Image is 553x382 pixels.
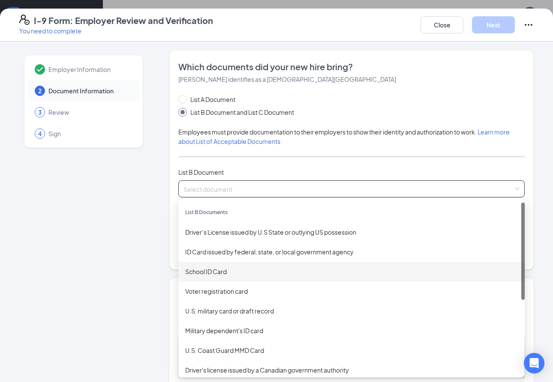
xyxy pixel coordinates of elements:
[185,209,228,215] span: List B Documents
[38,108,42,116] span: 3
[523,20,534,30] svg: Ellipses
[178,61,525,73] span: Which documents did your new hire bring?
[421,16,463,33] button: Close
[185,227,518,237] div: Driver’s License issued by U.S State or outlying US possession
[472,16,515,33] button: Next
[178,128,510,145] span: Employees must provide documentation to their employers to show their identity and authorization ...
[38,87,42,95] span: 2
[187,107,298,117] span: List B Document and List C Document
[185,365,518,375] div: Driver's license issued by a Canadian government authority
[185,306,518,316] div: U.S. military card or draft record
[48,87,131,95] span: Document Information
[185,286,518,296] div: Voter registration card
[48,108,131,116] span: Review
[187,95,239,104] span: List A Document
[178,168,224,176] span: List B Document
[185,326,518,335] div: Military dependent's ID card
[19,15,30,25] svg: FormI9EVerifyIcon
[38,129,42,138] span: 4
[35,64,45,75] svg: Checkmark
[48,65,131,74] span: Employer Information
[19,27,213,35] p: You need to complete
[48,129,131,138] span: Sign
[178,287,271,298] span: Additional information
[34,15,213,27] h4: I-9 Form: Employer Review and Verification
[185,247,518,257] div: ID Card issued by federal, state, or local government agency
[185,267,518,276] div: School ID Card
[178,310,511,327] span: Provide all notes relating employment authorization stamps or receipts, extensions, additional do...
[185,346,518,355] div: U.S. Coast Guard MMD Card
[178,75,396,83] span: [PERSON_NAME] identifies as a [DEMOGRAPHIC_DATA][GEOGRAPHIC_DATA]
[524,353,544,373] div: Open Intercom Messenger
